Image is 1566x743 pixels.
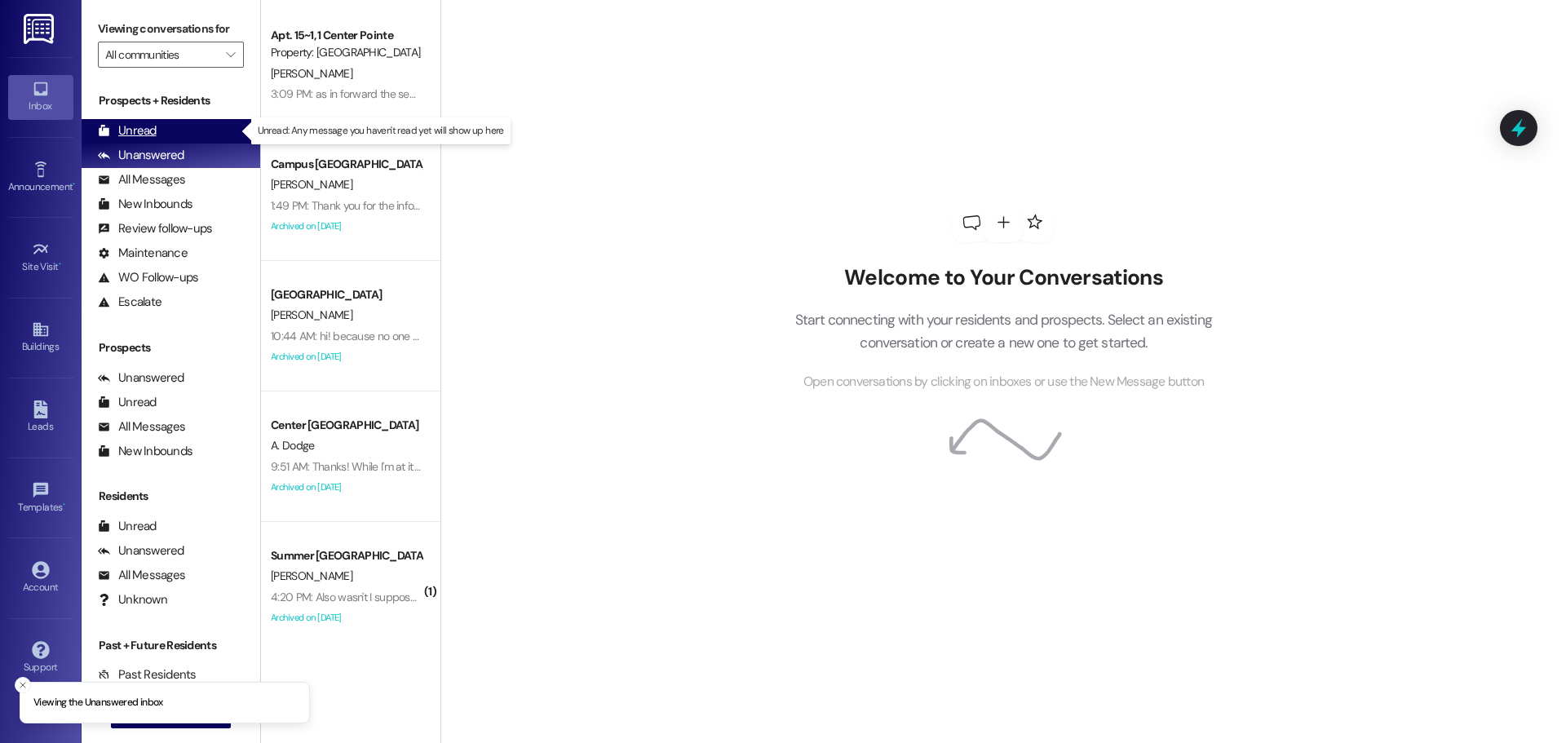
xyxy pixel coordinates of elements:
[98,369,184,387] div: Unanswered
[98,245,188,262] div: Maintenance
[15,677,31,693] button: Close toast
[8,476,73,520] a: Templates •
[98,220,212,237] div: Review follow-ups
[98,147,184,164] div: Unanswered
[98,591,167,608] div: Unknown
[271,459,869,474] div: 9:51 AM: Thanks! While I'm at it, we haven't heard anything from maintenance about our TV. Has an...
[271,66,352,81] span: [PERSON_NAME]
[770,308,1236,355] p: Start connecting with your residents and prospects. Select an existing conversation or create a n...
[73,179,75,190] span: •
[82,637,260,654] div: Past + Future Residents
[271,198,1521,213] div: 1:49 PM: Thank you for the info. However I dont think i made myself clear that the streets fill b...
[271,86,638,101] div: 3:09 PM: as in forward the second email i forwarded to you to info@, correct?
[8,636,73,680] a: Support
[8,556,73,600] a: Account
[271,177,352,192] span: [PERSON_NAME]
[803,372,1204,392] span: Open conversations by clicking on inboxes or use the New Message button
[82,92,260,109] div: Prospects + Residents
[98,171,185,188] div: All Messages
[271,307,352,322] span: [PERSON_NAME]
[8,396,73,440] a: Leads
[271,44,422,61] div: Property: [GEOGRAPHIC_DATA]
[82,339,260,356] div: Prospects
[8,236,73,280] a: Site Visit •
[226,48,235,61] i: 
[98,418,185,436] div: All Messages
[271,329,1130,343] div: 10:44 AM: hi! because no one responded to me i set my amazon order to the address of the leasing ...
[98,196,192,213] div: New Inbounds
[271,27,422,44] div: Apt. 15~1, 1 Center Pointe
[98,122,157,139] div: Unread
[271,156,422,173] div: Campus [GEOGRAPHIC_DATA]
[98,394,157,411] div: Unread
[98,16,244,42] label: Viewing conversations for
[98,567,185,584] div: All Messages
[770,265,1236,291] h2: Welcome to Your Conversations
[269,347,423,367] div: Archived on [DATE]
[258,124,504,138] p: Unread: Any message you haven't read yet will show up here
[98,269,198,286] div: WO Follow-ups
[271,438,314,453] span: A. Dodge
[24,14,57,44] img: ResiDesk Logo
[59,259,61,270] span: •
[271,568,352,583] span: [PERSON_NAME]
[269,216,423,237] div: Archived on [DATE]
[271,286,422,303] div: [GEOGRAPHIC_DATA]
[98,542,184,559] div: Unanswered
[269,477,423,498] div: Archived on [DATE]
[8,75,73,119] a: Inbox
[98,443,192,460] div: New Inbounds
[8,316,73,360] a: Buildings
[269,608,423,628] div: Archived on [DATE]
[98,294,161,311] div: Escalate
[271,547,422,564] div: Summer [GEOGRAPHIC_DATA]
[271,417,422,434] div: Center [GEOGRAPHIC_DATA]
[98,518,157,535] div: Unread
[271,590,713,604] div: 4:20 PM: Also wasn't I supposed to get a form to fill out about the condition of the apartment?
[63,499,65,511] span: •
[98,666,197,683] div: Past Residents
[33,696,163,710] p: Viewing the Unanswered inbox
[105,42,218,68] input: All communities
[82,488,260,505] div: Residents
